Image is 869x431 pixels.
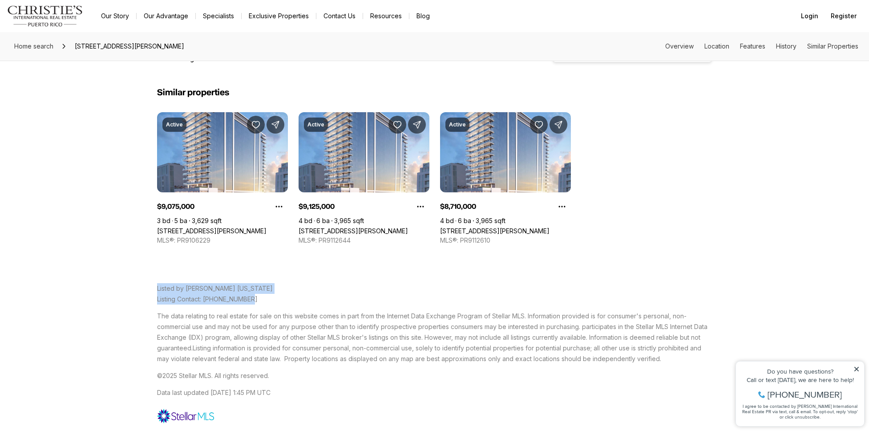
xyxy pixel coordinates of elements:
a: Exclusive Properties [242,10,316,22]
p: Active [449,121,466,128]
button: Register [825,7,862,25]
button: Save Property: 1149 ASHFORD AVENUE VANDERBILT RESIDENCES #1701 [247,116,265,134]
h2: Similar properties [157,87,229,98]
span: Listed by [PERSON_NAME] [US_STATE] [157,285,273,292]
a: Skip to: Similar Properties [807,42,858,50]
a: Blog [409,10,437,22]
span: The data relating to real estate for sale on this website comes in part from the Internet Data Ex... [157,312,707,352]
a: Specialists [196,10,241,22]
span: [PHONE_NUMBER] [36,42,111,51]
button: Share Property [408,116,426,134]
button: Contact Us [316,10,363,22]
a: 1149 ASHFORD AVENUE VANDERBILT RESIDENCES #1701, SAN JUAN PR, 00907 [157,227,267,235]
button: Share Property [550,116,567,134]
a: Resources [363,10,409,22]
span: Data last updated [DATE] 1:45 PM UTC [157,389,271,396]
a: 1149 ASHFORD AVENUE VANDERBILT RESIDENCES #902, SAN JUAN PR, 00907 [299,227,408,235]
button: Property options [553,198,571,215]
button: Share Property [267,116,284,134]
nav: Page section menu [665,43,858,50]
span: ©2025 Stellar MLS. All rights reserved. [157,372,269,379]
img: logo [7,5,83,27]
a: Skip to: History [776,42,796,50]
a: Skip to: Features [740,42,765,50]
span: Register [831,12,857,20]
a: 1149 ASHFORD AVENUE VANDERBILT RESIDENCES #1401, SAN JUAN PR, 00907 [440,227,550,235]
a: Our Advantage [137,10,195,22]
span: Login [801,12,818,20]
span: I agree to be contacted by [PERSON_NAME] International Real Estate PR via text, call & email. To ... [11,55,127,72]
p: Active [307,121,324,128]
a: Home search [11,39,57,53]
span: Home search [14,42,53,50]
button: Save Property: 1149 ASHFORD AVENUE VANDERBILT RESIDENCES #902 [388,116,406,134]
button: Save Property: 1149 ASHFORD AVENUE VANDERBILT RESIDENCES #1401 [530,116,548,134]
a: Skip to: Location [704,42,729,50]
div: Do you have questions? [9,20,129,26]
div: Call or text [DATE], we are here to help! [9,28,129,35]
a: Our Story [94,10,136,22]
button: Property options [270,198,288,215]
span: [STREET_ADDRESS][PERSON_NAME] [71,39,188,53]
span: Listing Contact: [PHONE_NUMBER] [157,295,258,303]
a: Skip to: Overview [665,42,694,50]
span: Listing information is provided for consumer personal, non-commercial use, solely to identify pot... [157,344,701,362]
button: Property options [412,198,429,215]
button: Login [796,7,824,25]
p: Active [166,121,183,128]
